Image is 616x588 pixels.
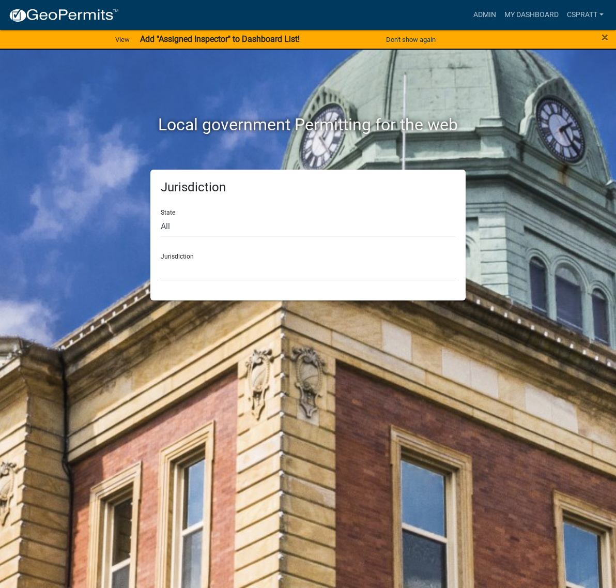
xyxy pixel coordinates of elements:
[469,5,500,25] a: Admin
[500,5,563,25] a: My Dashboard
[111,31,134,48] a: View
[382,31,440,48] button: Don't show again
[602,30,608,44] span: ×
[161,180,455,195] h5: Jurisdiction
[68,115,548,134] h2: Local government Permitting for the web
[140,34,300,44] strong: Add "Assigned Inspector" to Dashboard List!
[602,31,608,43] button: Close
[563,5,608,25] a: cspratt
